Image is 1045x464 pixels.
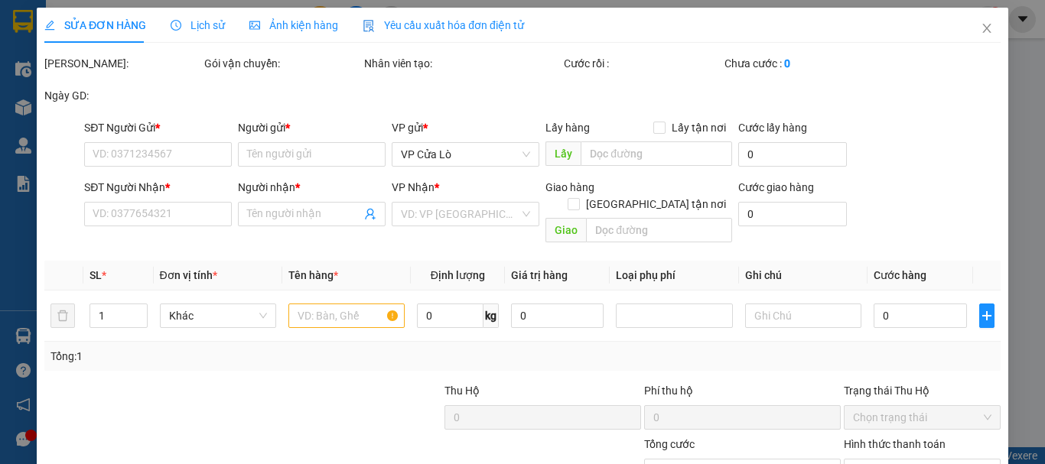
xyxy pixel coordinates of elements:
span: VP Nhận [392,181,435,193]
li: [PERSON_NAME], [PERSON_NAME] [143,37,640,57]
span: Lấy hàng [545,122,590,134]
img: icon [363,20,375,32]
span: picture [249,20,260,31]
div: SĐT Người Gửi [84,119,232,136]
span: Tổng cước [644,438,695,450]
span: Ảnh kiện hàng [249,19,338,31]
span: clock-circle [171,20,181,31]
div: Gói vận chuyển: [204,55,361,72]
input: Ghi Chú [744,303,861,328]
div: [PERSON_NAME]: [44,55,201,72]
span: SỬA ĐƠN HÀNG [44,19,146,31]
span: SL [90,269,102,281]
div: Nhân viên tạo: [364,55,561,72]
span: Cước hàng [874,269,926,281]
span: kg [483,303,498,328]
span: user-add [364,208,376,220]
button: Close [965,8,1008,50]
span: edit [44,20,55,31]
span: [GEOGRAPHIC_DATA] tận nơi [579,196,731,213]
span: plus [979,310,994,322]
input: Cước giao hàng [737,202,847,226]
button: delete [50,303,75,328]
div: Người gửi [238,119,386,136]
span: Đơn vị tính [159,269,216,281]
b: 0 [783,57,789,70]
div: Cước rồi : [564,55,721,72]
input: Cước lấy hàng [737,142,847,167]
span: Lấy [545,141,581,166]
input: Dọc đường [581,141,731,166]
label: Hình thức thanh toán [844,438,946,450]
div: Trạng thái Thu Hộ [844,382,1001,399]
span: Thu Hộ [444,385,479,397]
span: Tên hàng [288,269,338,281]
th: Loại phụ phí [610,261,738,290]
div: VP gửi [392,119,539,136]
span: Khác [168,304,266,327]
span: Yêu cầu xuất hóa đơn điện tử [363,19,524,31]
input: Dọc đường [586,218,731,242]
button: plus [978,303,995,328]
span: Chọn trạng thái [853,406,991,429]
span: Lịch sử [171,19,225,31]
img: logo.jpg [19,19,96,96]
span: Định lượng [431,269,485,281]
span: Giá trị hàng [510,269,567,281]
span: Lấy tận nơi [665,119,731,136]
label: Cước giao hàng [737,181,813,193]
span: Giao hàng [545,181,594,193]
div: Chưa cước : [724,55,881,72]
span: Giao [545,218,586,242]
label: Cước lấy hàng [737,122,806,134]
div: Người nhận [238,179,386,196]
input: VD: Bàn, Ghế [288,303,405,328]
span: close [981,22,993,34]
span: VP Cửa Lò [401,143,530,166]
th: Ghi chú [738,261,867,290]
div: Tổng: 1 [50,348,405,365]
div: SĐT Người Nhận [84,179,232,196]
div: Phí thu hộ [644,382,841,405]
b: GỬI : VP Cửa Lò [19,111,170,136]
div: Ngày GD: [44,87,201,104]
li: Hotline: 02386655777, 02462925925, 0944789456 [143,57,640,76]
